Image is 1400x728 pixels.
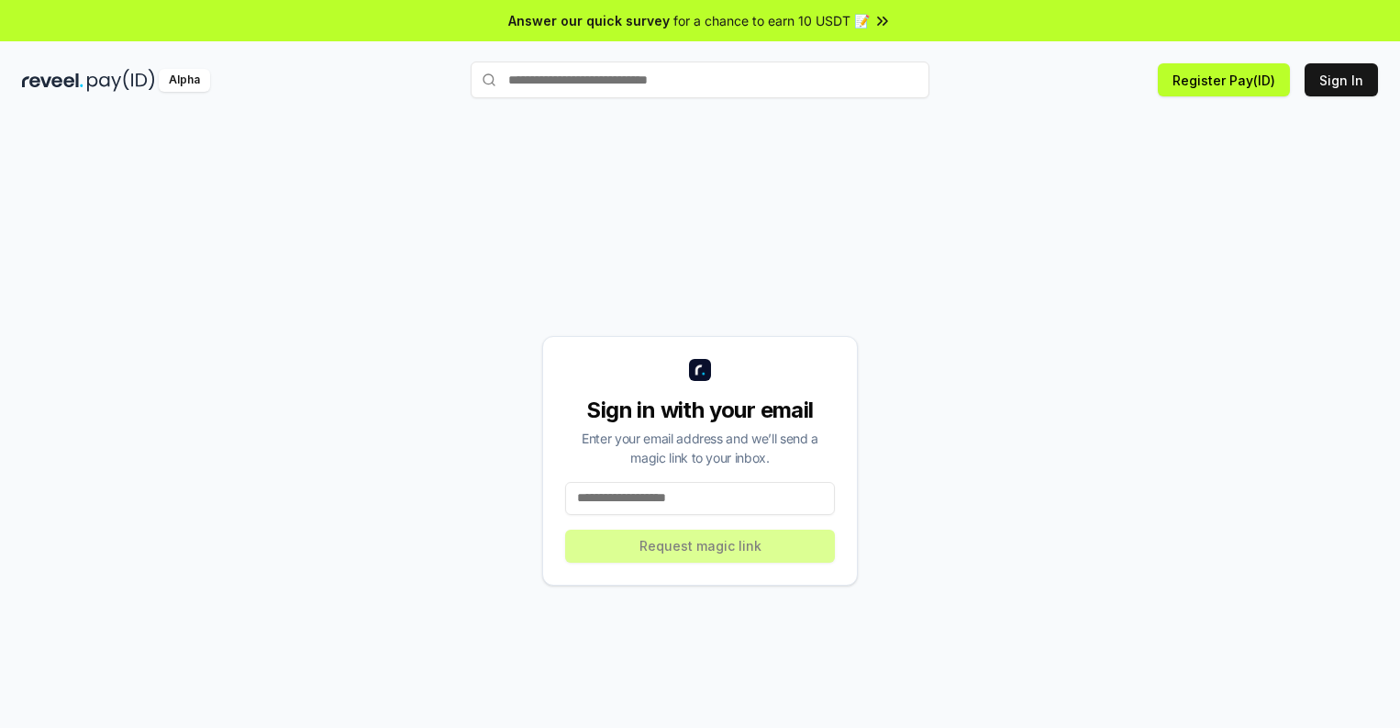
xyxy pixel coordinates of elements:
div: Sign in with your email [565,396,835,425]
img: logo_small [689,359,711,381]
img: reveel_dark [22,69,83,92]
img: pay_id [87,69,155,92]
span: Answer our quick survey [508,11,670,30]
button: Register Pay(ID) [1158,63,1290,96]
button: Sign In [1305,63,1378,96]
span: for a chance to earn 10 USDT 📝 [673,11,870,30]
div: Alpha [159,69,210,92]
div: Enter your email address and we’ll send a magic link to your inbox. [565,429,835,467]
